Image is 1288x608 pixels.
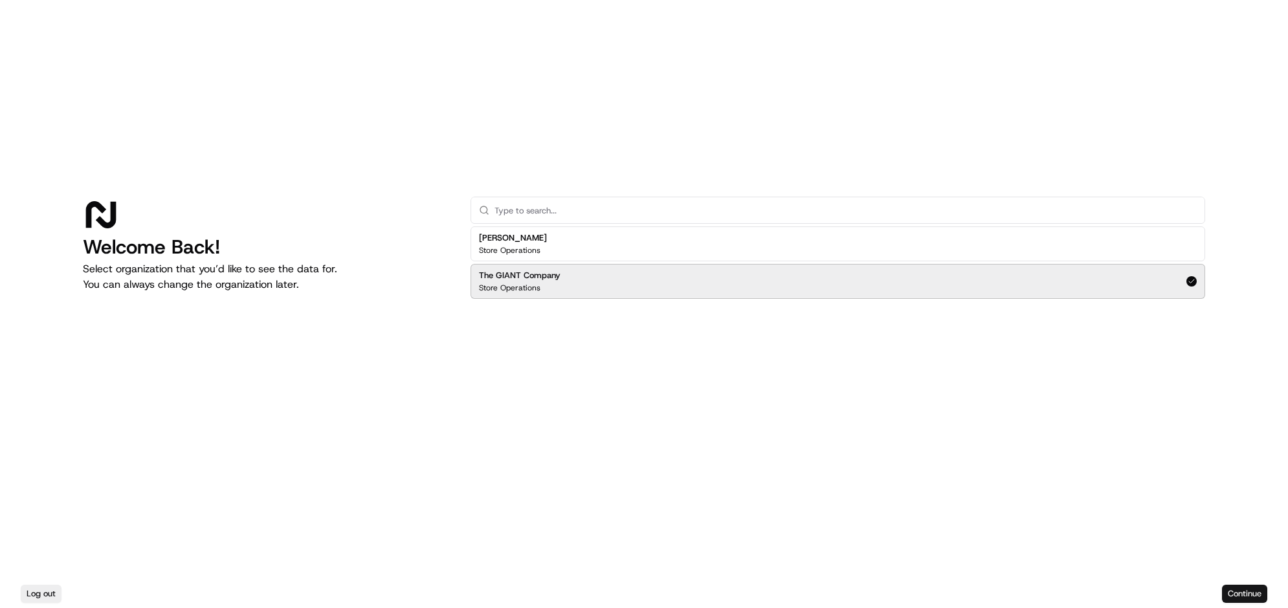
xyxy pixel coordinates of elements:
[471,224,1205,301] div: Suggestions
[479,283,540,293] p: Store Operations
[479,245,540,255] p: Store Operations
[83,261,450,292] p: Select organization that you’d like to see the data for. You can always change the organization l...
[479,270,561,281] h2: The GIANT Company
[1222,585,1267,603] button: Continue
[479,232,547,244] h2: [PERSON_NAME]
[21,585,61,603] button: Log out
[83,235,450,259] h1: Welcome Back!
[494,197,1197,223] input: Type to search...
